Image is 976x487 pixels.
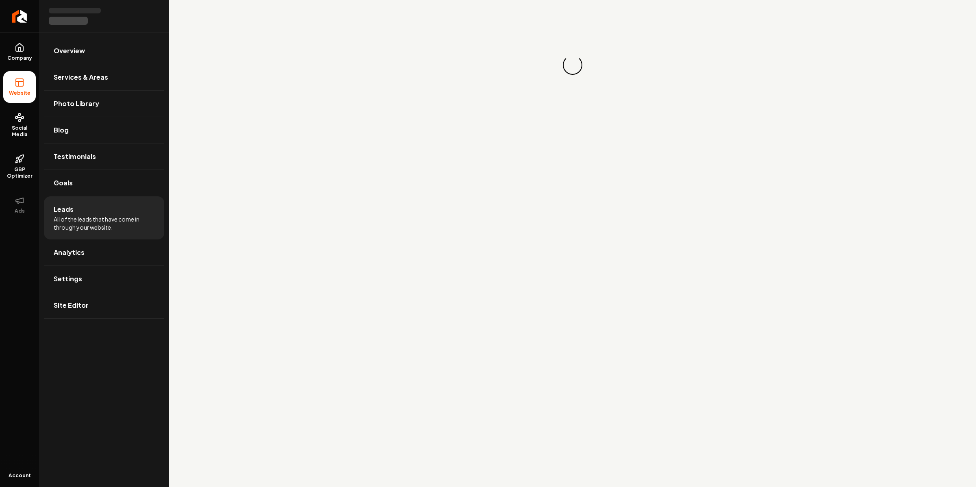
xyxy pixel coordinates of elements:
[44,143,164,170] a: Testimonials
[54,152,96,161] span: Testimonials
[54,204,74,214] span: Leads
[44,170,164,196] a: Goals
[4,55,35,61] span: Company
[3,166,36,179] span: GBP Optimizer
[54,46,85,56] span: Overview
[54,248,85,257] span: Analytics
[54,99,99,109] span: Photo Library
[3,148,36,186] a: GBP Optimizer
[44,266,164,292] a: Settings
[6,90,34,96] span: Website
[54,274,82,284] span: Settings
[9,472,31,479] span: Account
[44,117,164,143] a: Blog
[12,10,27,23] img: Rebolt Logo
[54,215,155,231] span: All of the leads that have come in through your website.
[44,239,164,265] a: Analytics
[44,64,164,90] a: Services & Areas
[3,125,36,138] span: Social Media
[3,106,36,144] a: Social Media
[44,91,164,117] a: Photo Library
[54,178,73,188] span: Goals
[54,300,89,310] span: Site Editor
[44,38,164,64] a: Overview
[54,125,69,135] span: Blog
[559,52,586,78] div: Loading
[44,292,164,318] a: Site Editor
[54,72,108,82] span: Services & Areas
[11,208,28,214] span: Ads
[3,36,36,68] a: Company
[3,189,36,221] button: Ads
